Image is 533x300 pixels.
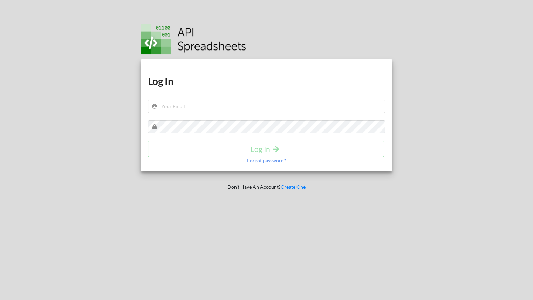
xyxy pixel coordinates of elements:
[148,75,385,87] h1: Log In
[148,100,385,113] input: Your Email
[141,24,246,54] img: Logo.png
[281,184,306,190] a: Create One
[136,184,397,191] p: Don't Have An Account?
[247,157,286,164] p: Forgot password?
